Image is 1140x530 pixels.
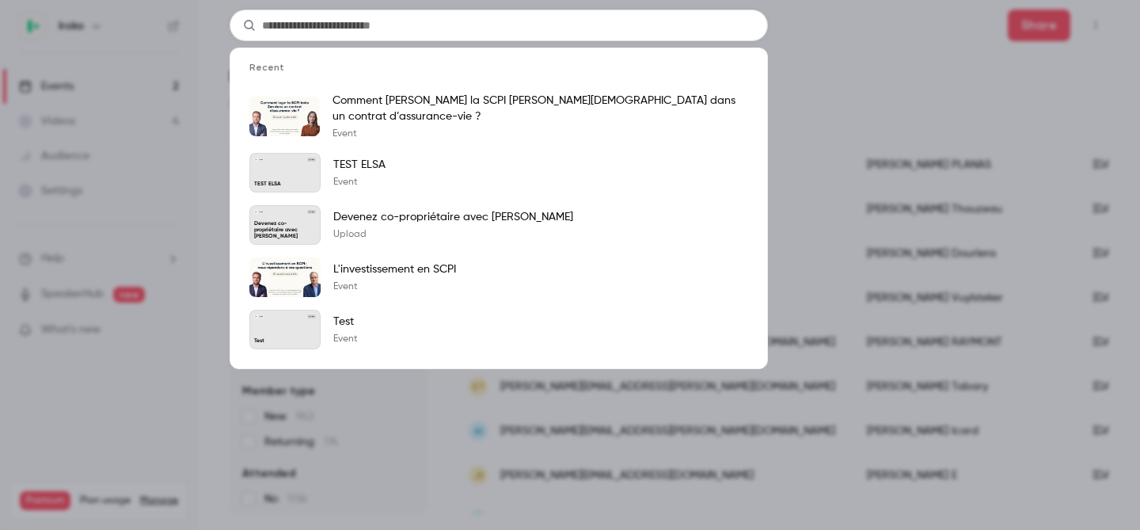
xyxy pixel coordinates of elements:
[307,158,316,161] span: [DATE]
[307,210,316,213] span: [DATE]
[333,333,358,345] p: Event
[307,315,316,318] span: [DATE]
[333,261,456,277] p: L'investissement en SCPI
[249,257,321,297] img: L'investissement en SCPI
[333,176,386,189] p: Event
[333,228,573,241] p: Upload
[254,210,257,213] img: Devenez co-propriétaire avec Iroko Zen
[254,158,257,161] img: TEST ELSA
[333,280,456,293] p: Event
[254,315,257,318] img: Test
[254,338,316,345] p: Test
[333,209,573,225] p: Devenez co-propriétaire avec [PERSON_NAME]
[259,211,263,213] p: Iroko
[333,157,386,173] p: TEST ELSA
[230,61,767,86] li: Recent
[259,315,263,318] p: Iroko
[259,158,263,161] p: Iroko
[332,128,748,140] p: Event
[332,93,748,124] p: Comment [PERSON_NAME] la SCPI [PERSON_NAME][DEMOGRAPHIC_DATA] dans un contrat d’assurance-vie ?
[254,181,316,188] p: TEST ELSA
[249,97,320,136] img: Comment loger la SCPI Iroko Zen dans un contrat d’assurance-vie ?
[254,221,316,240] p: Devenez co-propriétaire avec [PERSON_NAME]
[333,314,358,330] p: Test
